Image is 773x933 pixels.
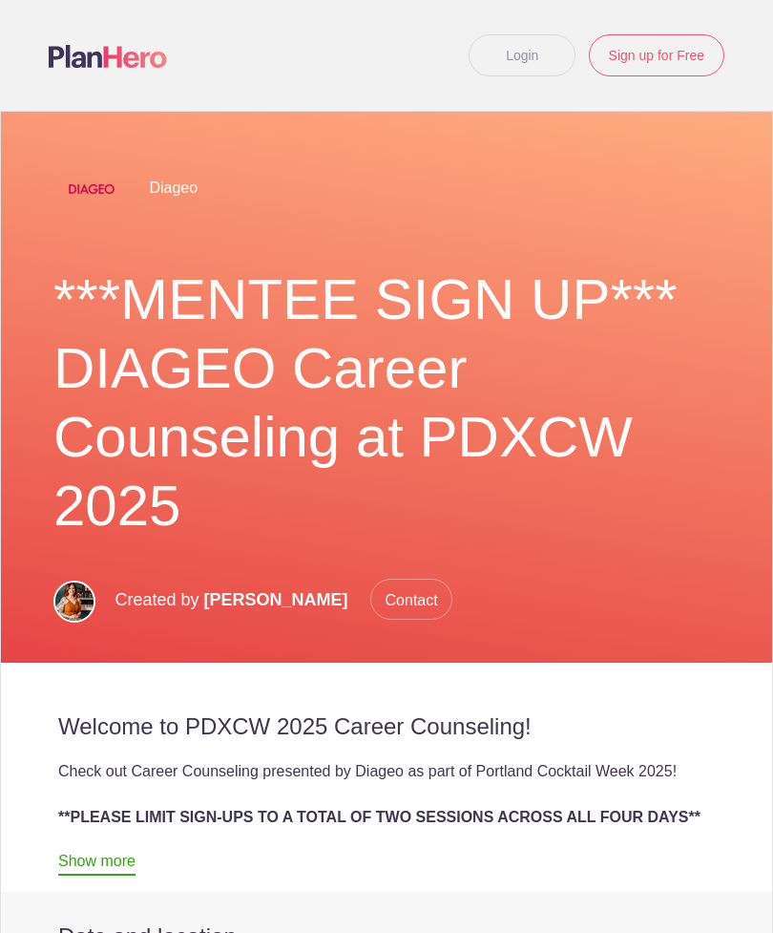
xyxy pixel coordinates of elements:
[370,579,452,620] span: Contact
[53,265,720,541] h1: ***MENTEE SIGN UP*** DIAGEO Career Counseling at PDXCW 2025
[589,34,724,76] a: Sign up for Free
[58,712,715,741] h2: Welcome to PDXCW 2025 Career Counseling!
[469,34,575,76] a: Login
[58,809,700,825] strong: **PLEASE LIMIT SIGN-UPS TO A TOTAL OF TWO SESSIONS ACROSS ALL FOUR DAYS**
[204,590,348,609] span: [PERSON_NAME]
[115,579,451,621] p: Created by
[53,150,720,227] div: Diageo
[58,829,715,898] div: We are trying to accommodate as many folks as possible to get the opportunity to connect with a m...
[58,853,136,876] a: Show more
[53,581,95,623] img: Headshot 2023.1
[53,151,130,227] img: Untitled design
[49,45,167,68] img: Logo main planhero
[58,760,715,783] div: Check out Career Counseling presented by Diageo as part of Portland Cocktail Week 2025!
